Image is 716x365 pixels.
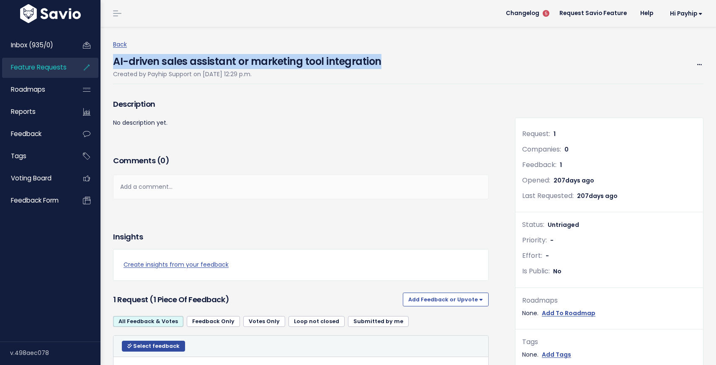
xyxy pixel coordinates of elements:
span: Feedback [11,129,41,138]
a: Back [113,40,127,49]
span: Priority: [522,235,547,245]
a: Add Tags [542,350,571,360]
a: Feature Requests [2,58,70,77]
span: Changelog [506,10,539,16]
span: No [553,267,561,275]
span: 207 [554,176,594,185]
a: Loop not closed [288,316,345,327]
a: Feedback Only [187,316,240,327]
span: Feature Requests [11,63,67,72]
span: 0 [564,145,569,154]
h3: Description [113,98,489,110]
span: Feedback: [522,160,556,170]
a: Feedback [2,124,70,144]
a: Create insights from your feedback [124,260,478,270]
a: Hi Payhip [660,7,709,20]
a: Feedback form [2,191,70,210]
a: All Feedback & Votes [113,316,183,327]
span: Feedback form [11,196,59,205]
span: Tags [11,152,26,160]
span: Status: [522,220,544,229]
span: 1 [560,161,562,169]
a: Add To Roadmap [542,308,595,319]
a: Roadmaps [2,80,70,99]
span: Opened: [522,175,550,185]
a: Reports [2,102,70,121]
span: Select feedback [133,342,180,350]
a: Voting Board [2,169,70,188]
span: Request: [522,129,550,139]
span: Hi Payhip [670,10,703,17]
span: days ago [565,176,594,185]
span: 1 [554,130,556,138]
h4: AI-driven sales assistant or marketing tool integration [113,50,381,69]
div: Add a comment... [113,175,489,199]
button: Add Feedback or Upvote [403,293,489,306]
h3: 1 Request (1 piece of Feedback) [113,294,399,306]
span: Last Requested: [522,191,574,200]
span: 207 [577,192,618,200]
span: Reports [11,107,36,116]
span: - [550,236,554,244]
p: No description yet. [113,118,489,128]
div: None. [522,350,696,360]
h3: Comments ( ) [113,155,489,167]
a: Submitted by me [348,316,409,327]
span: Inbox (935/0) [11,41,53,49]
div: None. [522,308,696,319]
span: Untriaged [548,221,579,229]
span: Roadmaps [11,85,45,94]
span: days ago [589,192,618,200]
a: Votes Only [243,316,285,327]
span: - [546,252,549,260]
span: 0 [160,155,165,166]
div: Tags [522,336,696,348]
span: Voting Board [11,174,52,182]
div: v.498aec078 [10,342,100,364]
a: Help [634,7,660,20]
span: 5 [543,10,549,17]
a: Tags [2,147,70,166]
span: Created by Payhip Support on [DATE] 12:29 p.m. [113,70,252,78]
a: Inbox (935/0) [2,36,70,55]
h3: Insights [113,231,143,243]
span: Companies: [522,144,561,154]
div: Roadmaps [522,295,696,307]
span: Is Public: [522,266,550,276]
span: Effort: [522,251,542,260]
a: Request Savio Feature [553,7,634,20]
button: Select feedback [122,341,185,352]
img: logo-white.9d6f32f41409.svg [18,4,83,23]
